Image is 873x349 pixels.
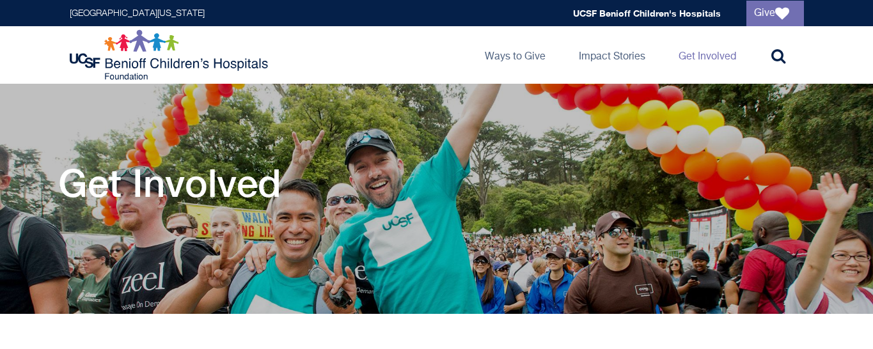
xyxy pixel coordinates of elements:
[668,26,746,84] a: Get Involved
[569,26,656,84] a: Impact Stories
[573,8,721,19] a: UCSF Benioff Children's Hospitals
[58,160,281,205] h1: Get Involved
[475,26,556,84] a: Ways to Give
[70,29,271,81] img: Logo for UCSF Benioff Children's Hospitals Foundation
[746,1,804,26] a: Give
[70,9,205,18] a: [GEOGRAPHIC_DATA][US_STATE]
